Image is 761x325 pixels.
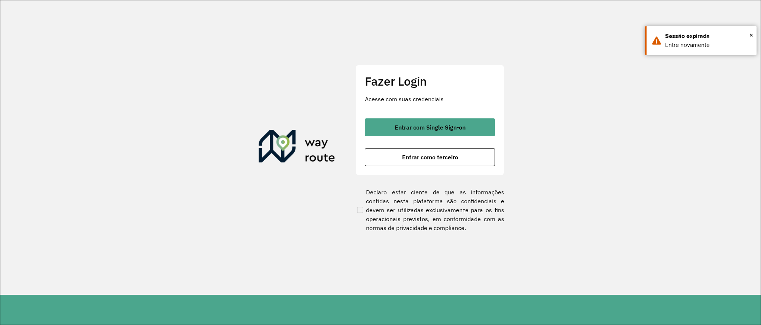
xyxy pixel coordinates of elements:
span: Entrar como terceiro [402,154,458,160]
div: Sessão expirada [665,32,751,41]
label: Declaro estar ciente de que as informações contidas nesta plataforma são confidenciais e devem se... [356,188,504,232]
img: Roteirizador AmbevTech [259,130,335,166]
h2: Fazer Login [365,74,495,88]
button: button [365,148,495,166]
div: Entre novamente [665,41,751,50]
button: button [365,118,495,136]
span: Entrar com Single Sign-on [395,124,466,130]
span: × [749,29,753,41]
p: Acesse com suas credenciais [365,95,495,103]
button: Close [749,29,753,41]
